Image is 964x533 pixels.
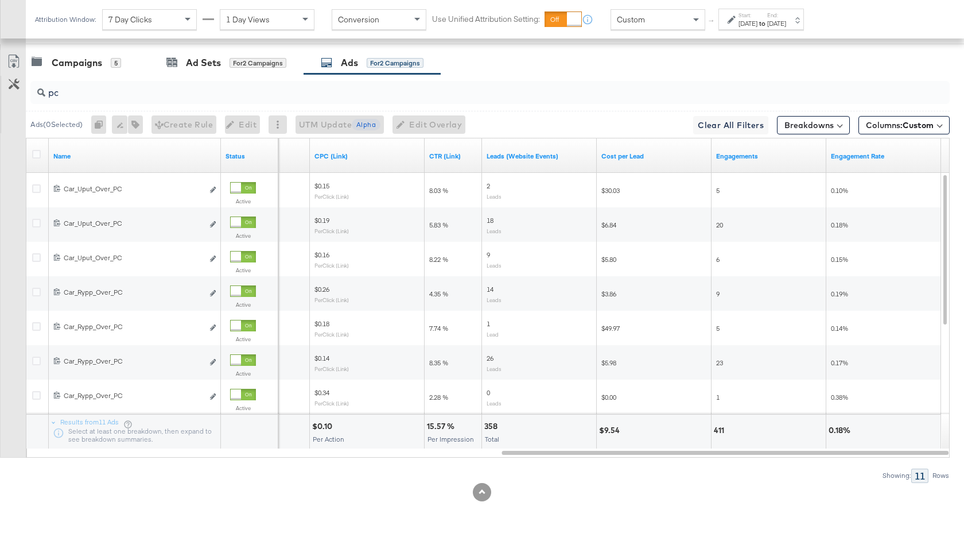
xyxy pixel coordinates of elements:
span: 9 [487,250,490,259]
label: Active [230,266,256,274]
sub: Leads [487,400,502,407]
div: 0.18% [829,425,854,436]
span: $30.03 [601,186,620,195]
sub: Per Click (Link) [314,227,349,234]
span: 0.18% [831,221,848,229]
span: 7 Day Clicks [108,14,152,25]
sub: Lead [487,331,499,338]
div: $0.10 [312,421,336,432]
div: 5 [111,58,121,68]
div: 358 [484,421,501,432]
a: Spend/Leads [601,152,707,161]
span: Clear All Filters [698,118,764,133]
sub: Per Click (Link) [314,262,349,269]
span: 2.28 % [429,393,448,401]
div: 411 [714,425,728,436]
label: Active [230,301,256,308]
span: 23 [716,358,723,367]
span: 8.35 % [429,358,448,367]
sub: Leads [487,193,502,200]
a: The number of clicks received on a link in your ad divided by the number of impressions. [429,152,477,161]
sub: Per Click (Link) [314,365,349,372]
span: 8.03 % [429,186,448,195]
a: The number of leads tracked by your Custom Audience pixel on your website after people viewed or ... [487,152,592,161]
div: Attribution Window: [34,16,96,24]
strong: to [757,19,767,28]
span: Total [485,435,499,443]
span: $0.16 [314,250,329,259]
sub: Per Click (Link) [314,331,349,338]
span: 0.14% [831,324,848,333]
div: [DATE] [767,19,786,28]
span: 0.38% [831,393,848,401]
label: Active [230,335,256,343]
input: Search Ad Name, ID or Objective [45,77,866,99]
div: Car_Uput_Over_PC [64,253,203,262]
sub: Leads [487,365,502,372]
button: Columns:Custom [858,116,950,134]
span: Custom [903,120,934,130]
span: 9 [716,289,720,298]
div: Car_Rypp_Over_PC [64,322,203,331]
a: Shows the current state of your Ad. [226,152,274,161]
label: Active [230,370,256,377]
div: Ad Sets [186,56,221,69]
span: Columns: [866,119,934,131]
div: Campaigns [52,56,102,69]
span: $0.18 [314,319,329,328]
span: $3.86 [601,289,616,298]
sub: Per Click (Link) [314,296,349,303]
div: Showing: [882,472,911,480]
span: 2 [487,181,490,190]
span: $6.84 [601,221,616,229]
span: 5 [716,186,720,195]
span: 8.22 % [429,255,448,264]
sub: Per Click (Link) [314,400,349,407]
a: Post Shares + Reactions + Comments + Page Likes [716,152,822,161]
span: 20 [716,221,723,229]
span: Conversion [338,14,379,25]
span: 0.17% [831,358,848,367]
span: 0 [487,388,490,397]
span: $0.19 [314,216,329,225]
button: Clear All Filters [693,116,768,134]
div: [DATE] [738,19,757,28]
span: 14 [487,285,493,293]
div: Car_Rypp_Over_PC [64,288,203,297]
span: 1 Day Views [226,14,270,25]
label: End: [767,11,786,19]
span: $0.14 [314,354,329,362]
span: 1 [487,319,490,328]
div: 11 [911,469,928,483]
div: 0 [91,115,112,134]
label: Active [230,404,256,412]
div: Car_Rypp_Over_PC [64,391,203,400]
div: for 2 Campaigns [367,58,423,68]
span: 4.35 % [429,289,448,298]
span: 0.19% [831,289,848,298]
button: Breakdowns [777,116,850,134]
sub: Leads [487,262,502,269]
span: 26 [487,354,493,362]
span: Per Action [313,435,344,443]
span: $0.26 [314,285,329,293]
span: $0.00 [601,393,616,401]
span: Custom [617,14,645,25]
div: Car_Uput_Over_PC [64,184,203,194]
div: Ads [341,56,358,69]
span: 18 [487,216,493,225]
span: 0.15% [831,255,848,264]
span: 1 [716,393,720,401]
sub: Leads [487,296,502,303]
div: 15.57 % [427,421,458,432]
a: The average cost for each link click you've received from your ad. [314,152,420,161]
div: for 2 Campaigns [230,58,286,68]
label: Active [230,198,256,205]
a: Ad Name. [53,152,216,161]
span: $0.15 [314,181,329,190]
div: Rows [932,472,950,480]
span: 7.74 % [429,324,448,333]
sub: Leads [487,227,502,234]
span: 5 [716,324,720,333]
span: Per Impression [427,435,474,443]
